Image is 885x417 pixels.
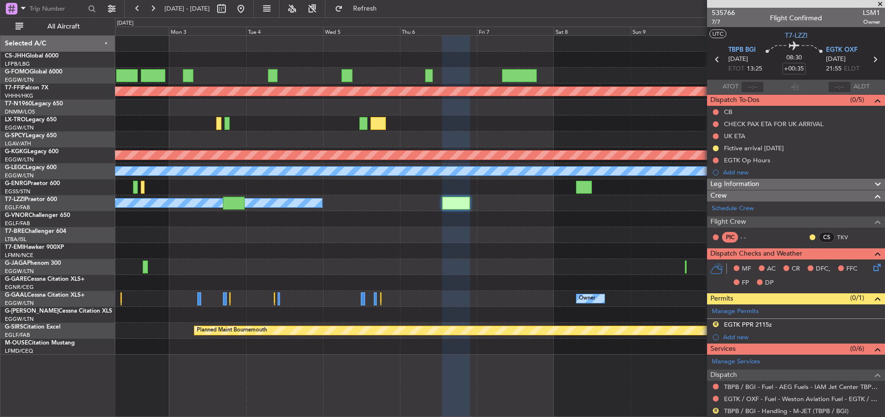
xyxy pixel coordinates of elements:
span: 535766 [712,8,735,18]
a: Manage Services [712,357,760,367]
a: T7-BREChallenger 604 [5,229,66,234]
span: 08:30 [786,53,802,63]
input: Trip Number [29,1,85,16]
a: G-VNORChallenger 650 [5,213,70,218]
span: G-[PERSON_NAME] [5,308,59,314]
a: EGNR/CEG [5,284,34,291]
div: - - [740,233,762,242]
a: EGLF/FAB [5,204,30,211]
span: TBPB BGI [728,45,756,55]
a: G-[PERSON_NAME]Cessna Citation XLS [5,308,112,314]
a: G-GARECessna Citation XLS+ [5,276,85,282]
span: ALDT [854,82,870,92]
span: T7-N1960 [5,101,32,107]
a: VHHH/HKG [5,92,33,100]
a: EGGW/LTN [5,316,34,323]
a: LTBA/ISL [5,236,27,243]
a: LFPB/LBG [5,60,30,68]
div: Planned Maint Bournemouth [197,323,267,338]
span: M-OUSE [5,340,28,346]
span: G-GARE [5,276,27,282]
a: M-OUSECitation Mustang [5,340,75,346]
a: G-ENRGPraetor 600 [5,181,60,187]
span: T7-LZZI [5,197,25,202]
div: Add new [723,168,880,176]
a: Manage Permits [712,307,759,316]
span: MF [742,264,751,274]
button: UTC [709,29,726,38]
span: Dispatch To-Dos [710,95,759,106]
a: Schedule Crew [712,204,754,214]
a: T7-EMIHawker 900XP [5,244,64,250]
span: FFC [846,264,857,274]
span: T7-BRE [5,229,25,234]
div: Sun 9 [631,27,708,35]
a: EGGW/LTN [5,300,34,307]
span: LX-TRO [5,117,26,123]
span: All Aircraft [25,23,102,30]
span: [DATE] [728,55,748,64]
span: G-LEGC [5,165,26,171]
span: 21:55 [826,64,841,74]
span: Owner [863,18,880,26]
div: PIC [722,232,738,243]
input: --:-- [741,81,764,93]
button: All Aircraft [11,19,105,34]
span: T7-LZZI [785,30,808,41]
span: CR [792,264,800,274]
button: R [713,408,719,414]
div: Owner [579,291,595,306]
a: G-KGKGLegacy 600 [5,149,59,155]
div: UK ETA [724,132,745,140]
span: G-KGKG [5,149,28,155]
a: TKV [837,233,859,242]
div: Mon 3 [169,27,246,35]
a: DNMM/LOS [5,108,35,115]
div: CB [724,108,732,116]
a: EGTK / OXF - Fuel - Weston Aviation Fuel - EGTK / OXF [724,395,880,403]
div: Tue 4 [246,27,323,35]
span: 13:25 [747,64,762,74]
span: Services [710,344,736,355]
a: EGGW/LTN [5,172,34,179]
a: EGGW/LTN [5,156,34,163]
span: (0/5) [850,95,864,105]
span: G-JAGA [5,260,27,266]
span: AC [767,264,776,274]
span: CS-JHH [5,53,26,59]
div: EGTK PPR 2115z [724,320,772,329]
button: Refresh [330,1,388,16]
a: G-LEGCLegacy 600 [5,165,57,171]
span: Flight Crew [710,216,746,228]
a: G-FOMOGlobal 6000 [5,69,62,75]
div: Thu 6 [400,27,477,35]
a: T7-LZZIPraetor 600 [5,197,57,202]
a: EGLF/FAB [5,220,30,227]
div: Flight Confirmed [770,13,822,23]
span: G-FOMO [5,69,29,75]
span: LSM1 [863,8,880,18]
span: G-ENRG [5,181,28,187]
div: Add new [723,333,880,341]
span: G-SPCY [5,133,26,139]
a: LGAV/ATH [5,140,31,147]
span: ATOT [723,82,738,92]
div: Fri 7 [477,27,554,35]
a: EGGW/LTN [5,124,34,131]
a: EGGW/LTN [5,76,34,84]
span: ETOT [728,64,744,74]
a: EGLF/FAB [5,331,30,339]
span: DP [765,278,774,288]
div: [DATE] [117,19,133,28]
span: Dispatch [710,370,737,381]
span: T7-FFI [5,85,22,91]
span: Crew [710,190,727,201]
a: TBPB / BGI - Fuel - AEG Fuels - IAM Jet Center TBPB / BGI [724,383,880,391]
span: 7/7 [712,18,735,26]
a: T7-FFIFalcon 7X [5,85,48,91]
div: Fictive arrival [DATE] [724,144,784,152]
span: Permits [710,293,733,304]
span: (0/1) [850,293,864,303]
a: TBPB / BGI - Handling - M-JET (TBPB / BGI) [724,407,849,415]
span: [DATE] - [DATE] [164,4,210,13]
